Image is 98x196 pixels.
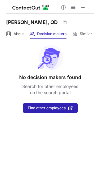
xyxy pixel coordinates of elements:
[28,106,66,110] span: Find other employees
[22,83,78,96] p: Search for other employees on the search portal
[12,4,49,11] img: ContactOut v5.3.10
[14,31,24,36] span: About
[80,31,92,36] span: Similar
[23,103,78,113] button: Find other employees
[19,74,81,81] header: No decision makers found
[6,18,58,26] h1: [PERSON_NAME], OD
[37,31,66,36] span: Decision makers
[37,45,64,70] img: No leads found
